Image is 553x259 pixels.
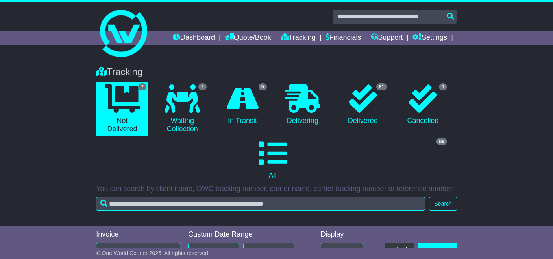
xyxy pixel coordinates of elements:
a: 2 Waiting Collection [156,82,209,136]
span: 2 [198,83,207,90]
a: Delivering [277,82,329,128]
a: 7 Not Delivered [96,82,148,136]
button: Refresh [385,243,414,257]
div: Custom Date Range [188,230,303,239]
span: © One World Courier 2025. All rights reserved. [96,250,210,256]
a: 5 In Transit [216,82,269,128]
a: Dashboard [173,31,215,45]
span: 5 [259,83,267,90]
div: Invoice [96,230,180,239]
span: 1 [439,83,447,90]
button: Search [429,197,457,211]
a: Tracking [281,31,316,45]
a: 81 Delivered [337,82,389,128]
a: Quote/Book [225,31,271,45]
a: 89 All [96,136,449,183]
div: Tracking [92,66,461,78]
a: Settings [412,31,447,45]
a: Support [371,31,403,45]
a: CSV Export [418,243,457,257]
a: 1 Cancelled [397,82,449,128]
span: 81 [376,83,387,90]
span: 7 [138,83,146,90]
p: You can search by client name, OWC tracking number, carrier name, carrier tracking number or refe... [96,185,457,193]
span: 89 [436,138,447,145]
a: Financials [326,31,361,45]
div: Display [321,230,363,239]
